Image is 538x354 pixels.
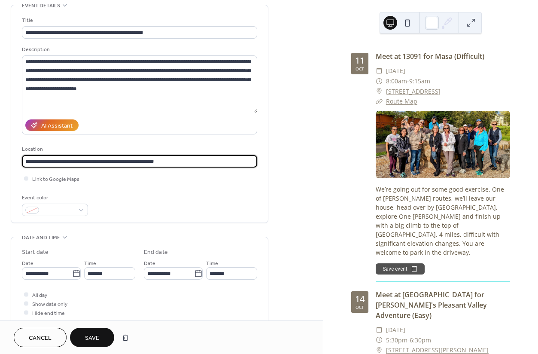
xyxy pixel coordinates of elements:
span: Date [22,259,33,268]
div: 11 [355,56,365,65]
button: Cancel [14,328,67,347]
div: ​ [376,86,383,97]
span: Time [206,259,218,268]
a: [STREET_ADDRESS] [386,86,441,97]
button: AI Assistant [25,119,79,131]
div: ​ [376,325,383,335]
span: Save [85,334,99,343]
a: Meet at [GEOGRAPHIC_DATA] for [PERSON_NAME]'s Pleasant Valley Adventure (Easy) [376,290,487,320]
span: Link to Google Maps [32,175,79,184]
div: Start date [22,248,49,257]
div: ​ [376,96,383,107]
div: Description [22,45,255,54]
span: All day [32,291,47,300]
button: Save [70,328,114,347]
div: ​ [376,335,383,345]
div: ​ [376,66,383,76]
div: ​ [376,76,383,86]
div: Title [22,16,255,25]
span: Cancel [29,334,52,343]
span: Hide end time [32,309,65,318]
div: End date [144,248,168,257]
a: Meet at 13091 for Masa (Difficult) [376,52,484,61]
div: Oct [356,305,364,309]
span: Time [84,259,96,268]
span: Date and time [22,233,60,242]
span: - [407,76,409,86]
span: Event details [22,1,60,10]
span: 5:30pm [386,335,407,345]
span: - [407,335,410,345]
span: 9:15am [409,76,430,86]
div: Event color [22,193,86,202]
div: Oct [356,67,364,71]
div: AI Assistant [41,122,73,131]
span: [DATE] [386,66,405,76]
span: Date [144,259,155,268]
span: 8:00am [386,76,407,86]
span: Show date only [32,300,67,309]
a: Route Map [386,97,417,105]
span: [DATE] [386,325,405,335]
div: We’re going out for some good exercise. One of [PERSON_NAME] routes, we’ll leave our house, head ... [376,185,510,257]
div: Location [22,145,255,154]
div: 14 [355,295,365,303]
span: 6:30pm [410,335,431,345]
button: Save event [376,263,425,275]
